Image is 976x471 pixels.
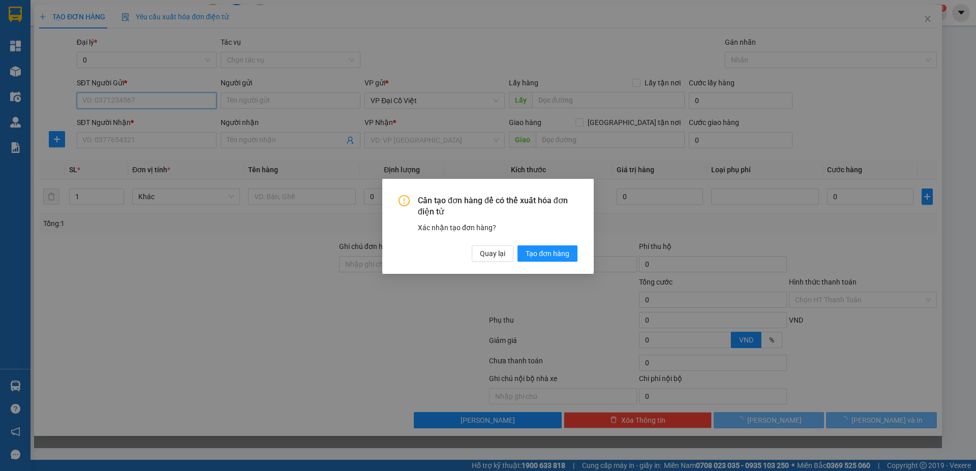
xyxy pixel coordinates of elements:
[418,195,577,218] span: Cần tạo đơn hàng để có thể xuất hóa đơn điện tử
[526,248,569,259] span: Tạo đơn hàng
[480,248,505,259] span: Quay lại
[399,195,410,206] span: exclamation-circle
[418,222,577,233] div: Xác nhận tạo đơn hàng?
[472,245,513,262] button: Quay lại
[517,245,577,262] button: Tạo đơn hàng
